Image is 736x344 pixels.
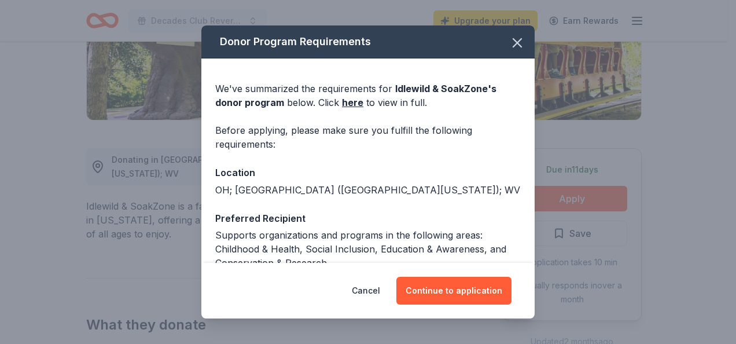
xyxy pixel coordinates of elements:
[215,165,521,180] div: Location
[342,96,363,109] a: here
[215,211,521,226] div: Preferred Recipient
[396,277,511,305] button: Continue to application
[215,82,521,109] div: We've summarized the requirements for below. Click to view in full.
[215,183,521,197] div: OH; [GEOGRAPHIC_DATA] ([GEOGRAPHIC_DATA][US_STATE]); WV
[215,123,521,151] div: Before applying, please make sure you fulfill the following requirements:
[352,277,380,305] button: Cancel
[201,25,535,58] div: Donor Program Requirements
[215,228,521,270] div: Supports organizations and programs in the following areas: Childhood & Health, Social Inclusion,...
